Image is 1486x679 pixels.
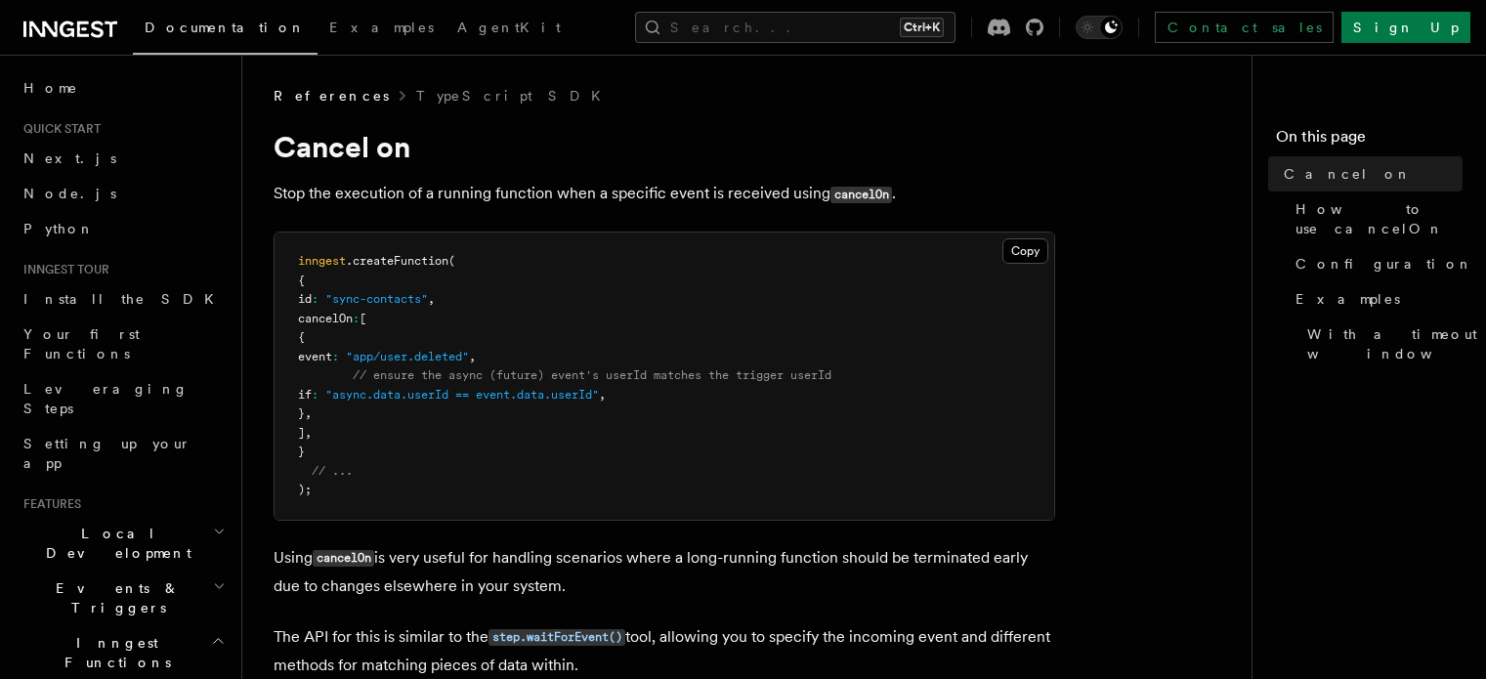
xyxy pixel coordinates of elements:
span: Python [23,221,95,236]
h1: Cancel on [274,129,1055,164]
span: ( [448,254,455,268]
code: cancelOn [830,187,892,203]
span: // ... [312,464,353,478]
a: Node.js [16,176,230,211]
span: .createFunction [346,254,448,268]
a: Contact sales [1155,12,1334,43]
span: event [298,350,332,363]
a: Your first Functions [16,317,230,371]
button: Local Development [16,516,230,571]
span: Events & Triggers [16,578,213,617]
a: Leveraging Steps [16,371,230,426]
a: TypeScript SDK [416,86,613,106]
span: { [298,330,305,344]
span: How to use cancelOn [1295,199,1463,238]
span: Cancel on [1284,164,1412,184]
span: : [312,388,318,402]
span: , [469,350,476,363]
h4: On this page [1276,125,1463,156]
a: Cancel on [1276,156,1463,191]
a: Examples [318,6,446,53]
button: Search...Ctrl+K [635,12,955,43]
span: , [305,426,312,440]
button: Copy [1002,238,1048,264]
span: "sync-contacts" [325,292,428,306]
span: References [274,86,389,106]
span: Local Development [16,524,213,563]
span: inngest [298,254,346,268]
p: The API for this is similar to the tool, allowing you to specify the incoming event and different... [274,623,1055,679]
span: "app/user.deleted" [346,350,469,363]
span: Documentation [145,20,306,35]
span: Node.js [23,186,116,201]
span: : [353,312,360,325]
span: id [298,292,312,306]
a: step.waitForEvent() [488,627,625,646]
span: Leveraging Steps [23,381,189,416]
span: , [428,292,435,306]
code: cancelOn [313,550,374,567]
a: Examples [1288,281,1463,317]
span: With a timeout window [1307,324,1480,363]
a: Documentation [133,6,318,55]
span: "async.data.userId == event.data.userId" [325,388,599,402]
kbd: Ctrl+K [900,18,944,37]
span: if [298,388,312,402]
span: Your first Functions [23,326,140,361]
a: Setting up your app [16,426,230,481]
span: } [298,445,305,458]
span: Configuration [1295,254,1473,274]
span: : [312,292,318,306]
a: Configuration [1288,246,1463,281]
span: , [599,388,606,402]
a: Home [16,70,230,106]
button: Events & Triggers [16,571,230,625]
span: ] [298,426,305,440]
a: Python [16,211,230,246]
span: Install the SDK [23,291,226,307]
span: } [298,406,305,420]
span: Quick start [16,121,101,137]
span: : [332,350,339,363]
span: [ [360,312,366,325]
a: How to use cancelOn [1288,191,1463,246]
a: With a timeout window [1299,317,1463,371]
span: Examples [1295,289,1400,309]
span: AgentKit [457,20,561,35]
a: Install the SDK [16,281,230,317]
a: Sign Up [1341,12,1470,43]
span: , [305,406,312,420]
p: Stop the execution of a running function when a specific event is received using . [274,180,1055,208]
p: Using is very useful for handling scenarios where a long-running function should be terminated ea... [274,544,1055,600]
span: cancelOn [298,312,353,325]
button: Toggle dark mode [1076,16,1123,39]
span: Examples [329,20,434,35]
span: Setting up your app [23,436,191,471]
span: Next.js [23,150,116,166]
span: Features [16,496,81,512]
span: // ensure the async (future) event's userId matches the trigger userId [353,368,831,382]
a: AgentKit [446,6,573,53]
code: step.waitForEvent() [488,629,625,646]
span: Home [23,78,78,98]
span: { [298,274,305,287]
span: Inngest tour [16,262,109,277]
a: Next.js [16,141,230,176]
span: Inngest Functions [16,633,211,672]
span: ); [298,483,312,496]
